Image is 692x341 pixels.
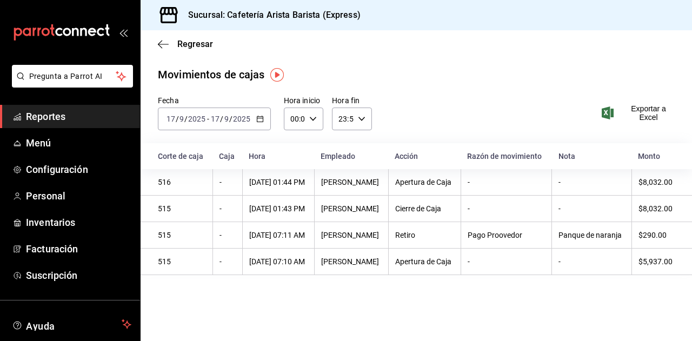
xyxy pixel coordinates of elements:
[467,152,545,161] div: Razón de movimiento
[395,178,454,186] div: Apertura de Caja
[249,204,308,213] div: [DATE] 01:43 PM
[558,178,625,186] div: -
[321,152,382,161] div: Empleado
[224,115,229,123] input: --
[158,231,206,239] div: 515
[26,268,131,283] span: Suscripción
[158,66,265,83] div: Movimientos de cajas
[558,257,625,266] div: -
[166,115,176,123] input: --
[210,115,220,123] input: --
[468,257,545,266] div: -
[321,204,382,213] div: [PERSON_NAME]
[638,178,675,186] div: $8,032.00
[638,204,675,213] div: $8,032.00
[249,152,308,161] div: Hora
[26,242,131,256] span: Facturación
[184,115,188,123] span: /
[158,152,206,161] div: Corte de caja
[219,231,236,239] div: -
[232,115,251,123] input: ----
[558,152,626,161] div: Nota
[158,257,206,266] div: 515
[26,109,131,124] span: Reportes
[219,152,236,161] div: Caja
[395,257,454,266] div: Apertura de Caja
[26,215,131,230] span: Inventarios
[207,115,209,123] span: -
[158,204,206,213] div: 515
[179,9,361,22] h3: Sucursal: Cafetería Arista Barista (Express)
[604,104,675,122] button: Exportar a Excel
[12,65,133,88] button: Pregunta a Parrot AI
[321,257,382,266] div: [PERSON_NAME]
[26,189,131,203] span: Personal
[468,231,545,239] div: Pago Proovedor
[29,71,116,82] span: Pregunta a Parrot AI
[638,152,675,161] div: Monto
[468,204,545,213] div: -
[179,115,184,123] input: --
[321,178,382,186] div: [PERSON_NAME]
[8,78,133,90] a: Pregunta a Parrot AI
[638,231,675,239] div: $290.00
[395,231,454,239] div: Retiro
[177,39,213,49] span: Regresar
[558,231,625,239] div: Panque de naranja
[219,204,236,213] div: -
[176,115,179,123] span: /
[249,257,308,266] div: [DATE] 07:10 AM
[26,136,131,150] span: Menú
[468,178,545,186] div: -
[119,28,128,37] button: open_drawer_menu
[220,115,223,123] span: /
[249,178,308,186] div: [DATE] 01:44 PM
[395,204,454,213] div: Cierre de Caja
[219,178,236,186] div: -
[332,97,371,104] label: Hora fin
[558,204,625,213] div: -
[270,68,284,82] img: Tooltip marker
[188,115,206,123] input: ----
[284,97,323,104] label: Hora inicio
[395,152,454,161] div: Acción
[321,231,382,239] div: [PERSON_NAME]
[158,39,213,49] button: Regresar
[26,318,117,331] span: Ayuda
[219,257,236,266] div: -
[638,257,675,266] div: $5,937.00
[158,97,271,104] label: Fecha
[26,162,131,177] span: Configuración
[229,115,232,123] span: /
[158,178,206,186] div: 516
[249,231,308,239] div: [DATE] 07:11 AM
